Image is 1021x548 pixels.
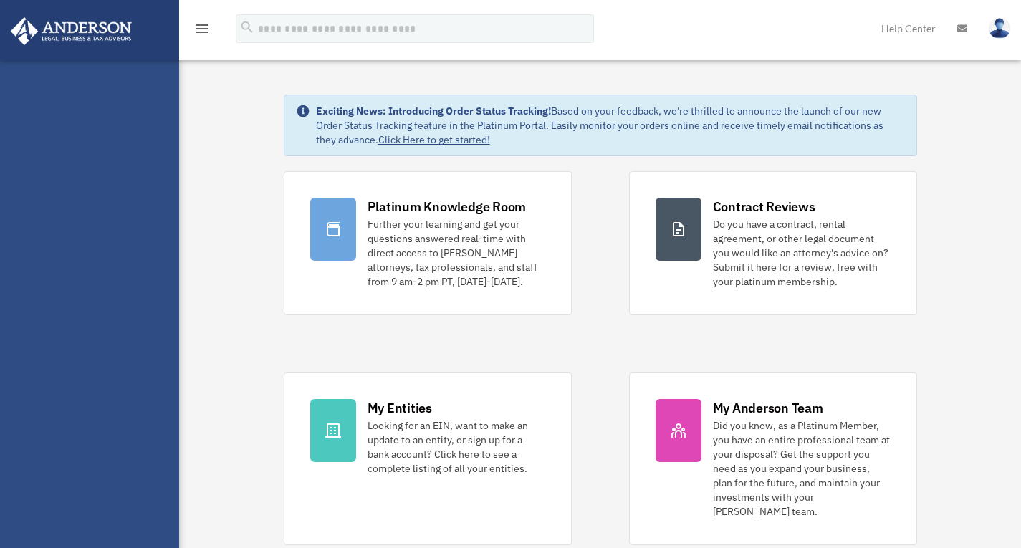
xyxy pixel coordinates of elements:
img: User Pic [989,18,1010,39]
div: Platinum Knowledge Room [368,198,527,216]
div: Looking for an EIN, want to make an update to an entity, or sign up for a bank account? Click her... [368,418,545,476]
a: My Anderson Team Did you know, as a Platinum Member, you have an entire professional team at your... [629,372,917,545]
a: menu [193,25,211,37]
strong: Exciting News: Introducing Order Status Tracking! [316,105,551,117]
a: Click Here to get started! [378,133,490,146]
div: Based on your feedback, we're thrilled to announce the launch of our new Order Status Tracking fe... [316,104,905,147]
div: Further your learning and get your questions answered real-time with direct access to [PERSON_NAM... [368,217,545,289]
div: Contract Reviews [713,198,815,216]
a: Platinum Knowledge Room Further your learning and get your questions answered real-time with dire... [284,171,572,315]
div: Do you have a contract, rental agreement, or other legal document you would like an attorney's ad... [713,217,891,289]
div: Did you know, as a Platinum Member, you have an entire professional team at your disposal? Get th... [713,418,891,519]
i: search [239,19,255,35]
div: My Anderson Team [713,399,823,417]
i: menu [193,20,211,37]
a: Contract Reviews Do you have a contract, rental agreement, or other legal document you would like... [629,171,917,315]
div: My Entities [368,399,432,417]
img: Anderson Advisors Platinum Portal [6,17,136,45]
a: My Entities Looking for an EIN, want to make an update to an entity, or sign up for a bank accoun... [284,372,572,545]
